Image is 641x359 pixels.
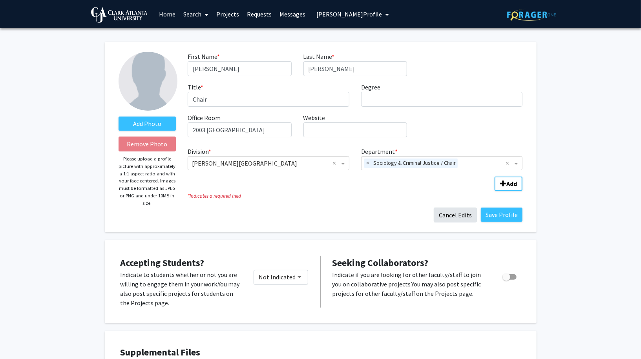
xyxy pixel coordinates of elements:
[355,147,529,170] div: Department
[499,270,521,282] div: Toggle
[6,324,33,353] iframe: Chat
[332,159,339,168] span: Clear all
[179,0,212,28] a: Search
[119,155,176,207] p: Please upload a profile picture with approximately a 1:1 aspect ratio and with your face centered...
[332,270,488,298] p: Indicate if you are looking for other faculty/staff to join you on collaborative projects. You ma...
[303,52,335,61] label: Last Name
[121,347,521,358] h4: Supplemental Files
[303,113,325,122] label: Website
[188,82,203,92] label: Title
[495,177,522,191] button: Add Division/Department
[506,159,512,168] span: Clear all
[316,10,382,18] span: [PERSON_NAME] Profile
[364,159,371,168] span: ×
[259,273,296,281] span: Not Indicated
[188,113,221,122] label: Office Room
[188,52,220,61] label: First Name
[119,52,177,111] img: Profile Picture
[332,257,429,269] span: Seeking Collaborators?
[371,159,458,168] span: Sociology & Criminal Justice / Chair
[243,0,276,28] a: Requests
[119,137,176,151] button: Remove Photo
[254,270,309,285] div: Toggle
[276,0,309,28] a: Messages
[121,270,242,308] p: Indicate to students whether or not you are willing to engage them in your work. You may also pos...
[155,0,179,28] a: Home
[188,156,349,170] ng-select: Division
[212,0,243,28] a: Projects
[434,208,477,222] button: Cancel Edits
[121,257,205,269] span: Accepting Students?
[182,147,355,170] div: Division
[361,82,380,92] label: Degree
[119,117,176,131] label: AddProfile Picture
[506,180,517,188] b: Add
[361,156,523,170] ng-select: Department
[254,270,309,285] mat-select: Would you like to permit student requests?
[481,208,522,222] button: Save Profile
[507,9,556,21] img: ForagerOne Logo
[188,192,522,200] i: Indicates a required field
[91,7,148,23] img: Clark Atlanta University Logo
